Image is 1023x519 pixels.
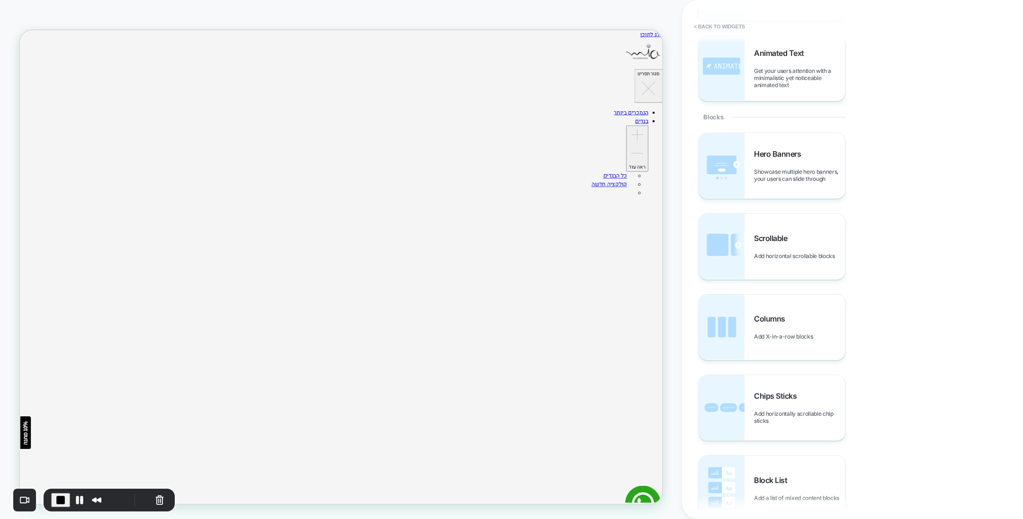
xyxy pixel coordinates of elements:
[754,149,806,159] span: Hero Banners
[754,233,792,243] span: Scrollable
[699,101,845,133] div: Blocks
[754,475,792,485] span: Block List
[754,333,817,340] span: Add X-in-a-row blocks
[754,48,809,58] span: Animated Text
[754,410,845,424] span: Add horizontally scrollable chip sticks
[754,252,840,259] span: Add horizontal scrollable blocks
[754,168,845,182] span: Showcase multiple hero banners, your users can slide through
[754,494,844,501] span: Add a list of mixed content blocks
[754,67,845,89] span: Get your users attention with a minimalistic yet noticeable animated text
[754,314,790,323] span: Columns
[689,19,750,34] button: < Back to widgets
[754,391,801,401] span: Chips Sticks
